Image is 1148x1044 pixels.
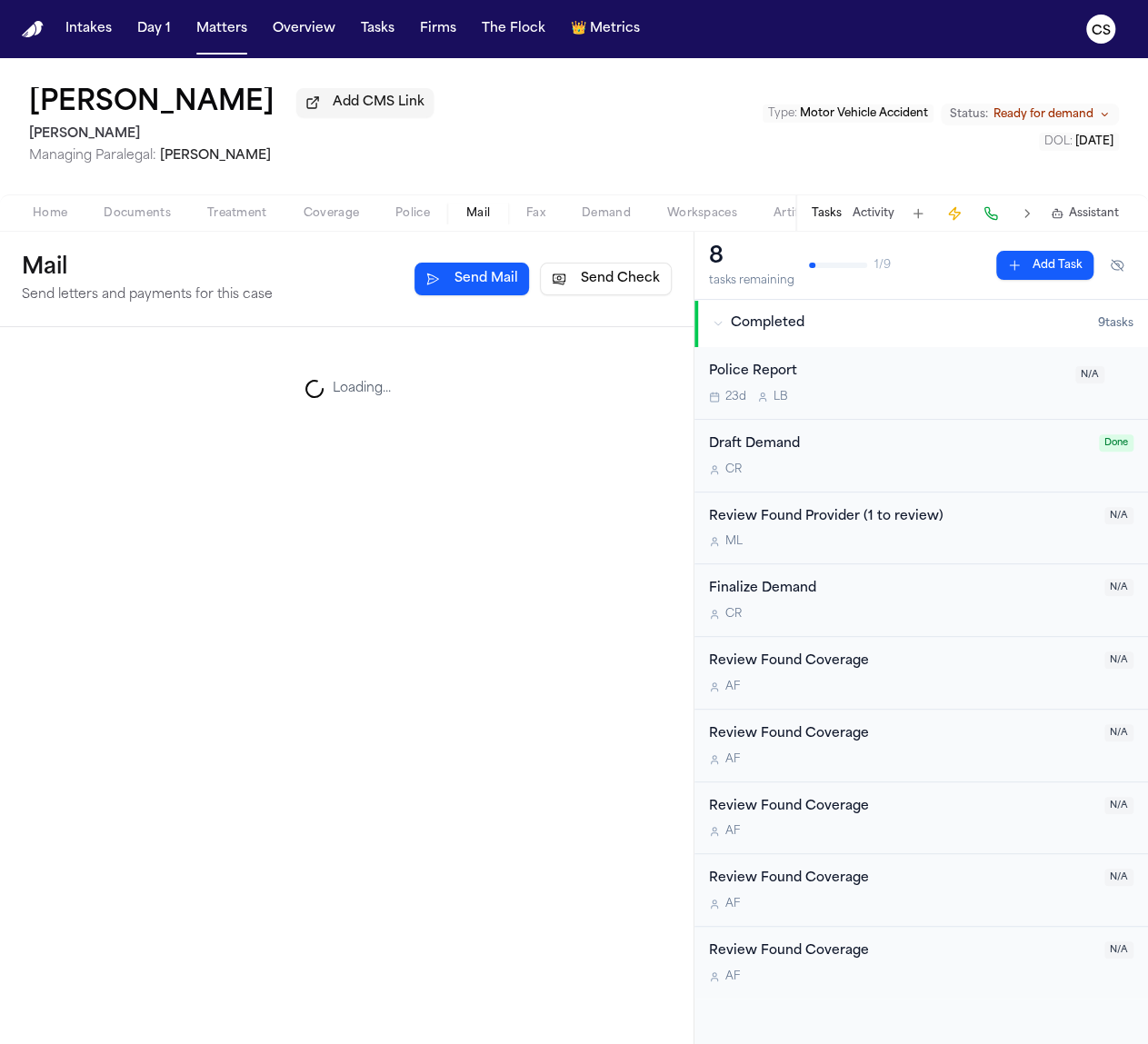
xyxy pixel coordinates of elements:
span: Done [1099,434,1133,452]
button: Matters [189,13,255,45]
span: 23d [725,390,746,404]
div: Review Found Provider (1 to review) [709,507,1093,528]
span: Demand [582,206,631,221]
span: N/A [1104,507,1133,524]
button: Edit Type: Motor Vehicle Accident [763,104,933,123]
span: N/A [1104,651,1133,669]
button: Add Task [905,201,931,226]
span: Loading... [333,380,391,398]
span: [PERSON_NAME] [160,149,271,163]
img: Finch Logo [22,21,44,38]
div: Review Found Coverage [709,797,1093,818]
div: Finalize Demand [709,579,1093,600]
span: Treatment [207,206,267,221]
span: Artifacts [774,206,823,221]
button: Send Mail [414,263,529,295]
button: Make a Call [978,201,1003,226]
h2: [PERSON_NAME] [29,124,434,145]
span: A F [725,897,740,911]
span: A F [725,680,740,694]
button: The Flock [474,13,553,45]
h1: Mail [22,254,273,283]
div: tasks remaining [709,273,794,288]
button: Edit matter name [29,87,275,120]
button: Send Check [540,263,672,295]
div: Open task: Review Found Coverage [694,927,1148,999]
div: Draft Demand [709,434,1088,455]
div: 8 [709,243,794,272]
span: N/A [1075,366,1104,383]
button: Firms [413,13,464,45]
div: Review Found Coverage [709,941,1093,962]
a: Home [22,21,44,38]
span: A F [725,752,740,767]
span: Workspaces [667,206,737,221]
div: Review Found Coverage [709,869,1093,890]
div: Open task: Review Found Coverage [694,710,1148,782]
div: Open task: Draft Demand [694,420,1148,492]
button: Day 1 [130,13,178,45]
span: Fax [526,206,545,221]
span: Coverage [304,206,359,221]
span: A F [725,969,740,984]
div: Open task: Review Found Coverage [694,782,1148,855]
span: N/A [1104,797,1133,814]
span: Status: [950,107,988,122]
button: Tasks [354,13,402,45]
div: Police Report [709,362,1064,383]
div: Open task: Review Found Coverage [694,637,1148,710]
span: C R [725,462,742,477]
span: A F [725,824,740,839]
span: Police [395,206,430,221]
p: Send letters and payments for this case [22,286,273,304]
div: Review Found Coverage [709,724,1093,745]
span: Managing Paralegal: [29,149,156,163]
span: DOL : [1044,136,1073,147]
span: [DATE] [1075,136,1113,147]
button: Intakes [58,13,119,45]
span: Motor Vehicle Accident [800,108,928,119]
span: 1 / 9 [874,258,891,273]
span: 9 task s [1098,316,1133,331]
button: Hide completed tasks (⌘⇧H) [1101,251,1133,280]
span: M L [725,534,743,549]
span: Completed [731,314,804,333]
h1: [PERSON_NAME] [29,87,275,120]
div: Open task: Finalize Demand [694,564,1148,637]
span: N/A [1104,869,1133,886]
span: L B [774,390,788,404]
span: Documents [104,206,171,221]
button: Add CMS Link [296,88,434,117]
span: N/A [1104,724,1133,741]
span: Add CMS Link [333,94,424,112]
div: Review Found Coverage [709,651,1093,672]
button: Tasks [812,206,842,221]
button: Activity [853,206,894,221]
span: Mail [466,206,490,221]
button: Completed9tasks [694,300,1148,347]
button: crownMetrics [564,13,647,45]
span: N/A [1104,941,1133,959]
button: Add Task [996,251,1093,280]
div: Open task: Review Found Coverage [694,854,1148,927]
button: Edit DOL: 2024-05-31 [1039,133,1119,151]
span: Assistant [1069,206,1119,221]
button: Change status from Ready for demand [941,104,1119,125]
button: Assistant [1051,206,1119,221]
span: N/A [1104,579,1133,596]
span: Home [33,206,67,221]
div: Open task: Police Report [694,347,1148,420]
span: Ready for demand [993,107,1093,122]
div: Open task: Review Found Provider (1 to review) [694,492,1148,565]
button: Create Immediate Task [942,201,967,226]
span: C R [725,607,742,621]
button: Overview [265,13,343,45]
